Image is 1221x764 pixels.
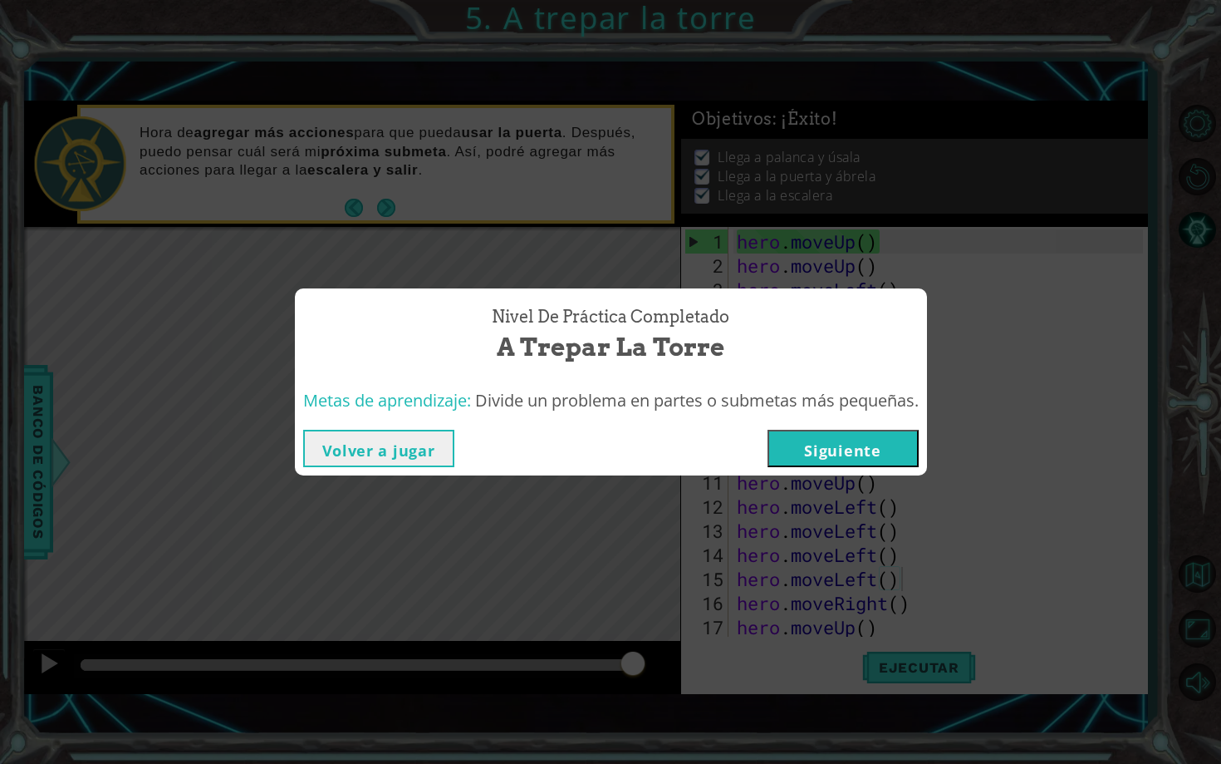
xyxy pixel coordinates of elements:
[497,329,724,365] span: A trepar la torre
[492,305,729,329] span: Nivel de práctica Completado
[303,430,454,467] button: Volver a jugar
[303,389,471,412] span: Metas de aprendizaje:
[767,430,919,467] button: Siguiente
[475,389,919,412] span: Divide un problema en partes o submetas más pequeñas.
